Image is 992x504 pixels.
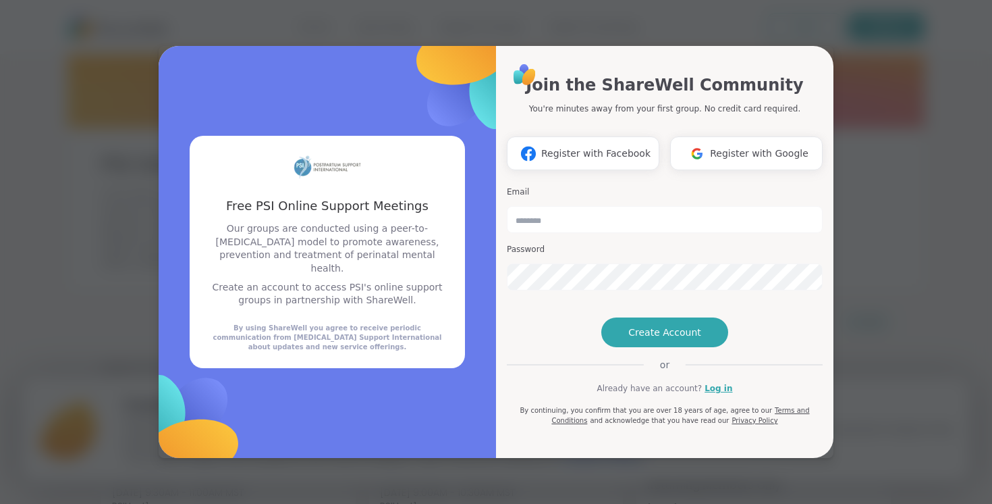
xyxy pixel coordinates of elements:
span: and acknowledge that you have read our [590,417,729,424]
span: Register with Facebook [541,147,651,161]
button: Register with Google [670,136,823,170]
a: Terms and Conditions [551,407,809,424]
a: Privacy Policy [732,417,777,424]
img: ShareWell Logomark [684,141,710,166]
p: Create an account to access PSI's online support groups in partnership with ShareWell. [206,281,449,307]
span: Already have an account? [597,382,702,395]
p: You're minutes away from your first group. No credit card required. [529,103,800,115]
span: Register with Google [710,147,808,161]
p: Our groups are conducted using a peer-to-[MEDICAL_DATA] model to promote awareness, prevention an... [206,222,449,275]
button: Create Account [601,318,728,347]
span: Create Account [628,326,701,339]
div: By using ShareWell you agree to receive periodic communication from [MEDICAL_DATA] Support Intern... [206,324,449,352]
span: or [644,358,686,372]
h3: Password [507,244,823,255]
button: Register with Facebook [507,136,659,170]
img: partner logo [294,152,361,181]
img: ShareWell Logomark [516,141,541,166]
span: By continuing, you confirm that you are over 18 years of age, agree to our [520,407,772,414]
h3: Free PSI Online Support Meetings [206,197,449,214]
img: ShareWell Logo [509,59,540,90]
h3: Email [507,186,823,198]
a: Log in [705,382,732,395]
h1: Join the ShareWell Community [526,73,803,97]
